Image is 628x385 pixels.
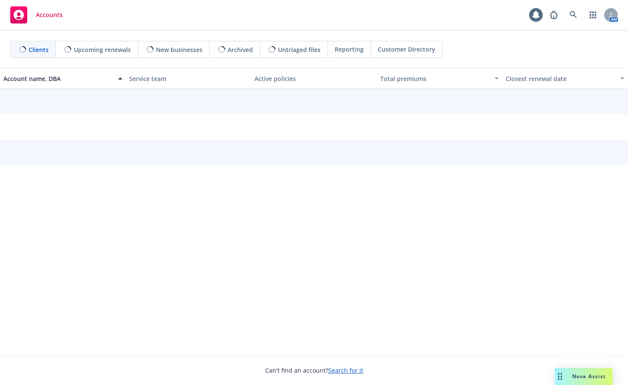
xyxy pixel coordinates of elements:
[506,74,615,83] div: Closest renewal date
[545,6,562,23] a: Report a Bug
[335,45,364,54] span: Reporting
[228,45,253,54] span: Archived
[251,68,377,89] button: Active policies
[129,74,248,83] div: Service team
[378,45,435,54] span: Customer Directory
[278,45,321,54] span: Untriaged files
[502,68,628,89] button: Closest renewal date
[585,6,602,23] a: Switch app
[572,373,606,380] span: Nova Assist
[265,366,363,375] span: Can't find an account?
[255,74,373,83] div: Active policies
[3,74,113,83] div: Account name, DBA
[328,366,363,374] a: Search for it
[156,45,203,54] span: New businesses
[555,368,565,385] div: Drag to move
[377,68,503,89] button: Total premiums
[7,3,66,27] a: Accounts
[565,6,582,23] a: Search
[126,68,252,89] button: Service team
[380,74,490,83] div: Total premiums
[555,368,613,385] button: Nova Assist
[36,12,63,18] span: Accounts
[74,45,131,54] span: Upcoming renewals
[29,45,49,54] span: Clients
